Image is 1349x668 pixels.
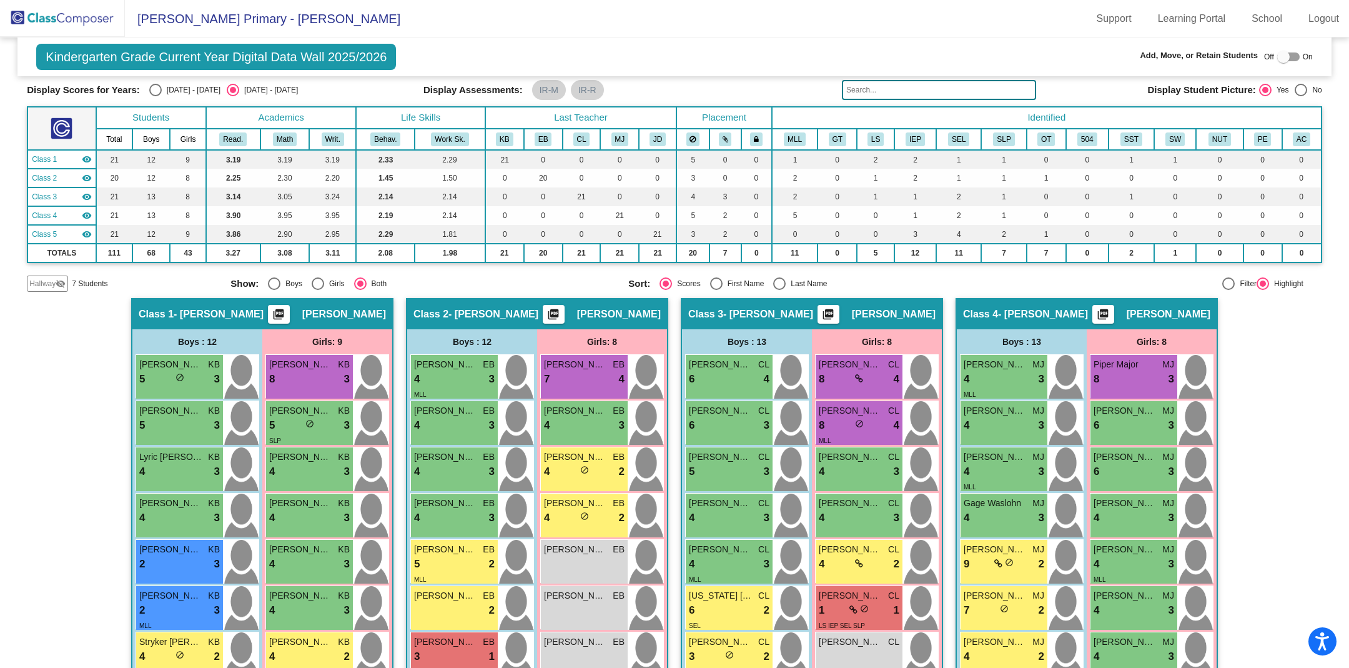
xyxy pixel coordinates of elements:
td: 3.86 [206,225,260,244]
th: Speech IEP [981,129,1026,150]
span: Display Scores for Years: [27,84,140,96]
td: 0 [1196,225,1243,244]
div: Filter [1235,278,1257,289]
td: 2.14 [356,187,415,206]
span: Hallway [29,278,56,289]
span: Sort: [628,278,650,289]
button: OT [1037,132,1055,146]
button: AC [1293,132,1310,146]
th: Jaime Dore [639,129,676,150]
td: 0 [741,150,772,169]
button: SLP [993,132,1014,146]
td: 1 [1154,244,1196,262]
td: Carly Lapinsky - Carly Lapinsky [27,187,96,206]
a: School [1242,9,1292,29]
button: SW [1165,132,1185,146]
td: 0 [709,150,741,169]
td: 1.98 [415,244,485,262]
td: 3.14 [206,187,260,206]
td: 0 [709,169,741,187]
td: 2 [936,187,981,206]
td: 2.14 [415,187,485,206]
td: 20 [96,169,132,187]
td: 2 [894,150,936,169]
span: Class 1 [139,308,174,321]
td: Kim Baker - Baker [27,150,96,169]
td: 21 [639,225,676,244]
td: 0 [818,225,857,244]
td: 4 [676,187,709,206]
td: Mark Johnson - Johnson [27,206,96,225]
span: - [PERSON_NAME] [998,308,1088,321]
td: 5 [857,244,894,262]
td: 20 [676,244,709,262]
td: 3 [709,187,741,206]
td: 0 [1196,206,1243,225]
td: TOTALS [27,244,96,262]
td: 8 [170,187,205,206]
td: 1 [1109,187,1154,206]
th: Multi Language Learner [772,129,818,150]
td: 2 [1109,244,1154,262]
td: 0 [1243,169,1282,187]
td: 0 [1027,187,1066,206]
td: 2.33 [356,150,415,169]
mat-icon: visibility [82,229,92,239]
td: 0 [485,169,524,187]
button: SST [1120,132,1142,146]
th: Occupational Therapy IEP [1027,129,1066,150]
td: 2 [894,169,936,187]
td: 0 [563,150,601,169]
td: 1 [857,187,894,206]
span: [PERSON_NAME] [852,308,936,321]
td: 0 [1196,244,1243,262]
td: 3.19 [206,150,260,169]
td: 0 [741,225,772,244]
td: 21 [563,187,601,206]
mat-icon: picture_as_pdf [546,308,561,326]
span: Display Student Picture: [1148,84,1256,96]
td: 1 [981,206,1026,225]
td: 0 [563,225,601,244]
th: Life Skills [356,107,485,129]
th: Carly Lapinsky [563,129,601,150]
td: 12 [132,225,170,244]
td: 0 [1243,225,1282,244]
td: 0 [563,206,601,225]
button: GT [829,132,846,146]
td: 12 [132,150,170,169]
td: 20 [524,169,563,187]
td: 0 [1027,206,1066,225]
mat-icon: picture_as_pdf [1095,308,1110,326]
span: Class 4 [963,308,998,321]
span: - [PERSON_NAME] [723,308,813,321]
td: 43 [170,244,205,262]
td: 1 [936,169,981,187]
td: 21 [96,225,132,244]
td: 0 [818,244,857,262]
td: 0 [600,187,639,206]
td: 0 [1282,225,1322,244]
td: Erin Bankston - Bankston [27,169,96,187]
span: Off [1264,51,1274,62]
th: Academics [206,107,357,129]
div: Yes [1272,84,1289,96]
td: 1 [857,169,894,187]
div: First Name [723,278,764,289]
td: 1.45 [356,169,415,187]
td: 1 [981,169,1026,187]
button: PE [1254,132,1272,146]
td: 5 [772,206,818,225]
button: LS [867,132,884,146]
mat-radio-group: Select an option [230,277,619,290]
td: 0 [1154,169,1196,187]
span: [PERSON_NAME] Primary - [PERSON_NAME] [125,9,400,29]
mat-icon: visibility [82,154,92,164]
td: 0 [1243,187,1282,206]
td: 21 [600,206,639,225]
span: Add, Move, or Retain Students [1140,49,1258,62]
th: Erin Bankston [524,129,563,150]
td: 2.14 [415,206,485,225]
td: 3.19 [260,150,310,169]
td: 1 [981,187,1026,206]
